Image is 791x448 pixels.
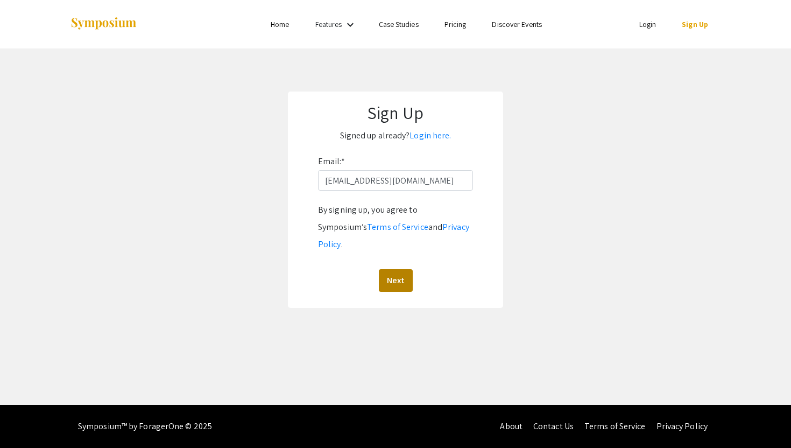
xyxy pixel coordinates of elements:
a: Privacy Policy [656,421,708,432]
h1: Sign Up [299,102,492,123]
button: Next [379,269,413,292]
a: Home [271,19,289,29]
a: Login [639,19,656,29]
img: Symposium by ForagerOne [70,17,137,31]
a: Discover Events [492,19,542,29]
div: By signing up, you agree to Symposium’s and . [318,201,473,253]
a: Features [315,19,342,29]
mat-icon: Expand Features list [344,18,357,31]
a: Sign Up [682,19,708,29]
p: Signed up already? [299,127,492,144]
a: Case Studies [379,19,419,29]
iframe: Chat [8,400,46,440]
label: Email: [318,153,345,170]
a: Terms of Service [584,421,646,432]
div: Symposium™ by ForagerOne © 2025 [78,405,212,448]
a: Terms of Service [367,221,428,233]
a: About [500,421,522,432]
a: Contact Us [533,421,574,432]
a: Pricing [444,19,467,29]
a: Login here. [409,130,451,141]
a: Privacy Policy [318,221,469,250]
